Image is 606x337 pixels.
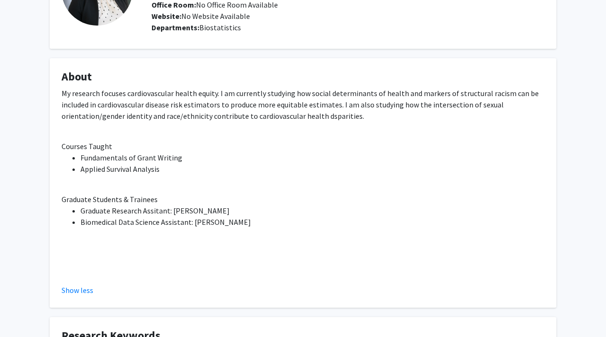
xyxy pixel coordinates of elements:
[62,70,544,84] h4: About
[151,23,199,32] b: Departments:
[62,284,93,296] button: Show less
[80,163,544,175] li: Applied Survival Analysis
[151,11,181,21] b: Website:
[199,23,241,32] span: Biostatistics
[80,216,544,228] li: Biomedical Data Science Assistant: [PERSON_NAME]
[80,205,544,216] li: Graduate Research Assitant: [PERSON_NAME]
[151,11,250,21] span: No Website Available
[80,152,544,163] li: Fundamentals of Grant Writing
[62,88,544,281] div: My research focuses cardiovascular health equity. I am currently studying how social determinants...
[7,294,40,330] iframe: Chat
